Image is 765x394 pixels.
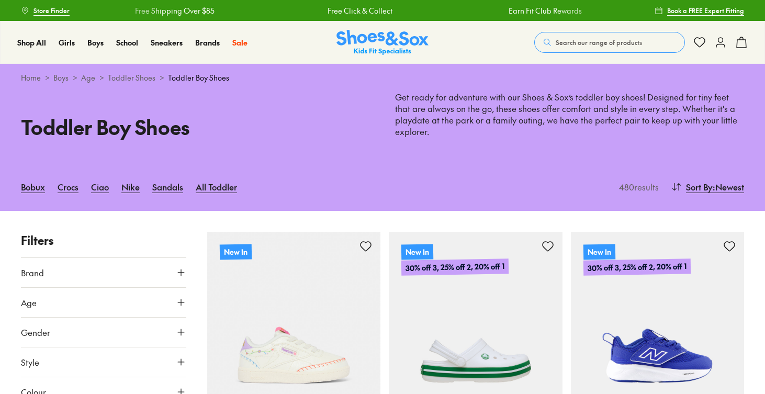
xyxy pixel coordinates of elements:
button: Brand [21,258,186,287]
a: Girls [59,37,75,48]
a: Boys [87,37,104,48]
span: Gender [21,326,50,339]
a: Free Shipping Over $85 [119,5,199,16]
a: Age [81,72,95,83]
a: Sale [232,37,248,48]
a: Store Finder [21,1,70,20]
a: Free Click & Collect [312,5,377,16]
span: Brand [21,266,44,279]
button: Gender [21,318,186,347]
a: Crocs [58,175,78,198]
a: Sneakers [151,37,183,48]
a: Shoes & Sox [336,30,429,55]
a: Brands [195,37,220,48]
button: Style [21,347,186,377]
a: Earn Fit Club Rewards [493,5,566,16]
span: Book a FREE Expert Fitting [667,6,744,15]
p: 30% off 3, 25% off 2, 20% off 1 [401,258,509,276]
span: Style [21,356,39,368]
span: Age [21,296,37,309]
p: New In [219,244,251,260]
a: Toddler Shoes [108,72,155,83]
span: : Newest [713,181,744,193]
p: New In [401,244,433,260]
button: Search our range of products [534,32,685,53]
a: Boys [53,72,69,83]
span: Store Finder [33,6,70,15]
a: School [116,37,138,48]
button: Sort By:Newest [671,175,744,198]
span: Sort By [686,181,713,193]
p: Filters [21,232,186,249]
a: Sandals [152,175,183,198]
span: Toddler Boy Shoes [168,72,229,83]
a: Shop All [17,37,46,48]
a: Home [21,72,41,83]
p: 30% off 3, 25% off 2, 20% off 1 [583,258,690,276]
a: Nike [121,175,140,198]
a: Bobux [21,175,45,198]
p: New In [583,244,615,260]
span: Search our range of products [556,38,642,47]
a: All Toddler [196,175,237,198]
button: Age [21,288,186,317]
a: Ciao [91,175,109,198]
p: 480 results [615,181,659,193]
a: Book a FREE Expert Fitting [655,1,744,20]
p: Get ready for adventure with our Shoes & Sox’s toddler boy shoes! Designed for tiny feet that are... [395,92,744,138]
div: > > > > [21,72,744,83]
h1: Toddler Boy Shoes [21,112,370,142]
img: SNS_Logo_Responsive.svg [336,30,429,55]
